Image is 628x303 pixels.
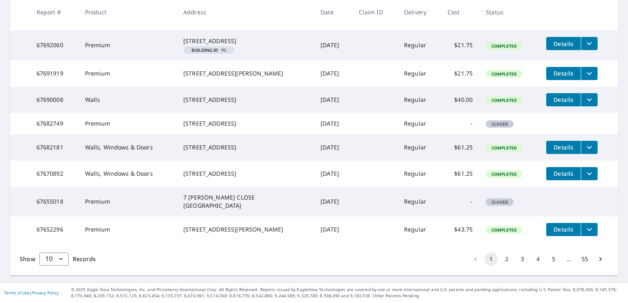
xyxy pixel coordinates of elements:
[441,187,479,216] td: -
[487,97,522,103] span: Completed
[314,134,352,161] td: [DATE]
[546,93,581,106] button: detailsBtn-67690008
[397,216,441,243] td: Regular
[20,255,35,263] span: Show
[546,141,581,154] button: detailsBtn-67682181
[30,113,78,134] td: 67682749
[314,87,352,113] td: [DATE]
[487,43,522,49] span: Completed
[468,252,608,266] nav: pagination navigation
[73,255,96,263] span: Records
[30,187,78,216] td: 67655018
[487,121,513,127] span: Closed
[485,252,498,266] button: page 1
[183,170,307,178] div: [STREET_ADDRESS]
[4,290,30,296] a: Terms of Use
[487,145,522,151] span: Completed
[487,227,522,233] span: Completed
[581,37,598,50] button: filesDropdownBtn-67692060
[397,161,441,187] td: Regular
[78,187,177,216] td: Premium
[551,96,576,103] span: Details
[441,30,479,60] td: $21.75
[183,225,307,234] div: [STREET_ADDRESS][PERSON_NAME]
[183,37,307,45] div: [STREET_ADDRESS]
[581,223,598,236] button: filesDropdownBtn-67652296
[546,223,581,236] button: detailsBtn-67652296
[441,216,479,243] td: $43.75
[581,141,598,154] button: filesDropdownBtn-67682181
[516,252,529,266] button: Go to page 3
[30,161,78,187] td: 67670892
[397,187,441,216] td: Regular
[30,134,78,161] td: 67682181
[78,60,177,87] td: Premium
[487,199,513,205] span: Closed
[397,30,441,60] td: Regular
[487,171,522,177] span: Completed
[551,143,576,151] span: Details
[30,30,78,60] td: 67692060
[551,40,576,48] span: Details
[546,167,581,180] button: detailsBtn-67670892
[314,161,352,187] td: [DATE]
[78,113,177,134] td: Premium
[314,30,352,60] td: [DATE]
[487,71,522,77] span: Completed
[183,69,307,78] div: [STREET_ADDRESS][PERSON_NAME]
[32,290,59,296] a: Privacy Policy
[441,113,479,134] td: -
[30,87,78,113] td: 67690008
[314,187,352,216] td: [DATE]
[314,60,352,87] td: [DATE]
[546,67,581,80] button: detailsBtn-67691919
[551,69,576,77] span: Details
[551,225,576,233] span: Details
[192,48,218,52] em: Building ID
[183,143,307,151] div: [STREET_ADDRESS]
[547,252,560,266] button: Go to page 5
[441,87,479,113] td: $40.00
[39,248,69,271] div: 10
[39,252,69,266] div: Show 10 records
[441,60,479,87] td: $21.75
[581,67,598,80] button: filesDropdownBtn-67691919
[578,252,591,266] button: Go to page 55
[500,252,513,266] button: Go to page 2
[397,134,441,161] td: Regular
[78,87,177,113] td: Walls
[187,48,231,52] span: PS
[78,30,177,60] td: Premium
[314,113,352,134] td: [DATE]
[531,252,545,266] button: Go to page 4
[581,93,598,106] button: filesDropdownBtn-67690008
[183,119,307,128] div: [STREET_ADDRESS]
[563,255,576,263] div: …
[441,134,479,161] td: $61.25
[71,287,624,299] p: © 2025 Eagle View Technologies, Inc. and Pictometry International Corp. All Rights Reserved. Repo...
[397,60,441,87] td: Regular
[4,290,59,295] p: |
[397,87,441,113] td: Regular
[30,216,78,243] td: 67652296
[594,252,607,266] button: Go to next page
[78,216,177,243] td: Premium
[183,96,307,104] div: [STREET_ADDRESS]
[183,193,307,210] div: 7 [PERSON_NAME] CLOSE [GEOGRAPHIC_DATA]
[397,113,441,134] td: Regular
[551,170,576,177] span: Details
[78,134,177,161] td: Walls, Windows & Doors
[30,60,78,87] td: 67691919
[78,161,177,187] td: Walls, Windows & Doors
[546,37,581,50] button: detailsBtn-67692060
[441,161,479,187] td: $61.25
[581,167,598,180] button: filesDropdownBtn-67670892
[314,216,352,243] td: [DATE]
